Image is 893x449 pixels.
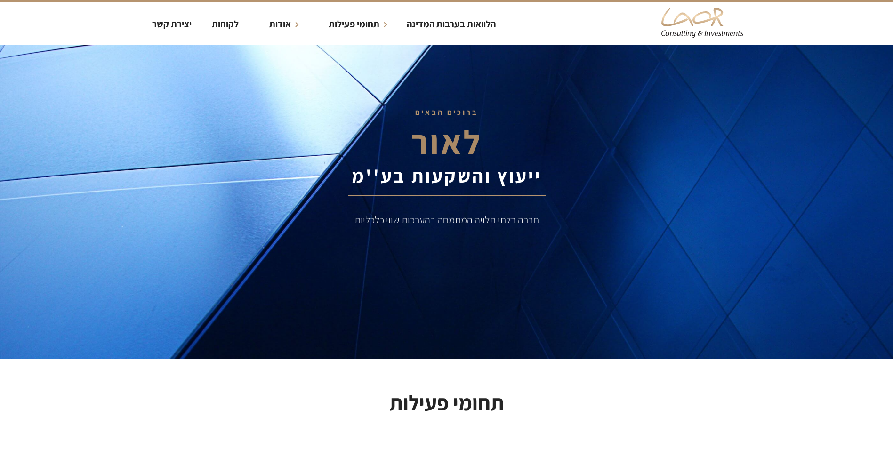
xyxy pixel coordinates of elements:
[403,2,499,44] a: הלוואות בערבות המדינה
[411,120,482,164] span: לאור
[152,17,192,31] div: יצירת קשר
[314,2,398,44] div: תחומי פעילות​
[348,213,546,227] div: חברה בלתי תלויה המתמחה בהערכות שווי כלכליות
[407,17,496,31] div: הלוואות בערבות המדינה
[269,18,291,30] strong: אודות
[255,2,310,44] div: אודות
[660,7,745,40] img: Laor Consulting & Investments Logo
[660,2,745,44] a: home
[383,391,510,415] h2: תחומי פעילות
[348,159,546,192] h1: ייעוץ והשקעות בע''מ
[208,2,242,44] a: לקוחות
[348,108,546,116] div: ברוכים הבאים
[329,18,379,30] strong: תחומי פעילות​
[212,17,239,31] div: לקוחות
[148,2,195,44] a: יצירת קשר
